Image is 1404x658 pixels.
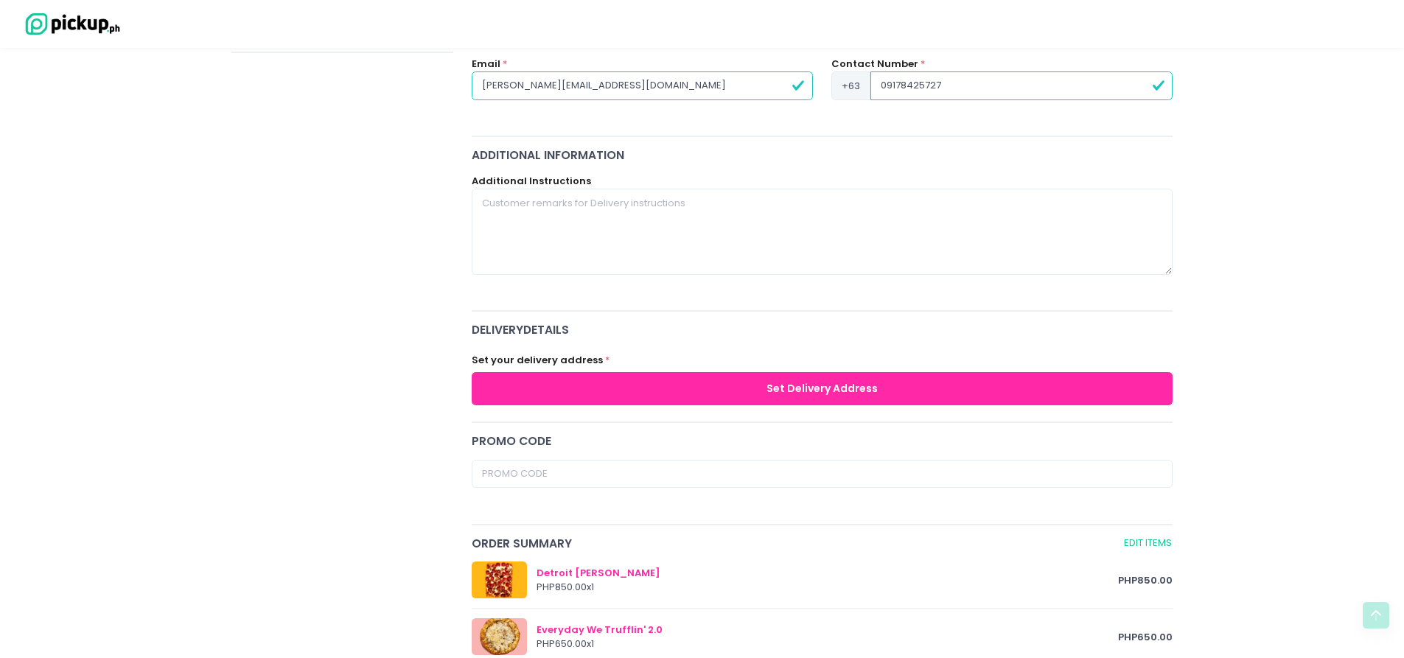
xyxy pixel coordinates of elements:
[472,535,1121,552] span: Order Summary
[472,460,1173,488] input: Promo Code
[472,57,500,71] label: Email
[472,372,1173,405] button: Set Delivery Address
[1123,535,1173,552] a: Edit Items
[1118,630,1173,645] span: PHP 650.00
[472,71,813,99] input: Email
[472,433,1173,449] div: Promo code
[472,353,603,368] label: Set your delivery address
[472,321,1173,338] span: delivery Details
[472,147,1173,164] div: Additional Information
[537,566,1119,581] div: Detroit [PERSON_NAME]
[831,57,918,71] label: Contact Number
[472,174,591,189] label: Additional Instructions
[870,71,1173,99] input: Contact Number
[831,71,870,99] span: +63
[537,637,1119,651] div: PHP 650.00 x 1
[18,11,122,37] img: logo
[537,580,1119,595] div: PHP 850.00 x 1
[1118,573,1173,588] span: PHP 850.00
[537,623,1119,637] div: Everyday We Trufflin' 2.0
